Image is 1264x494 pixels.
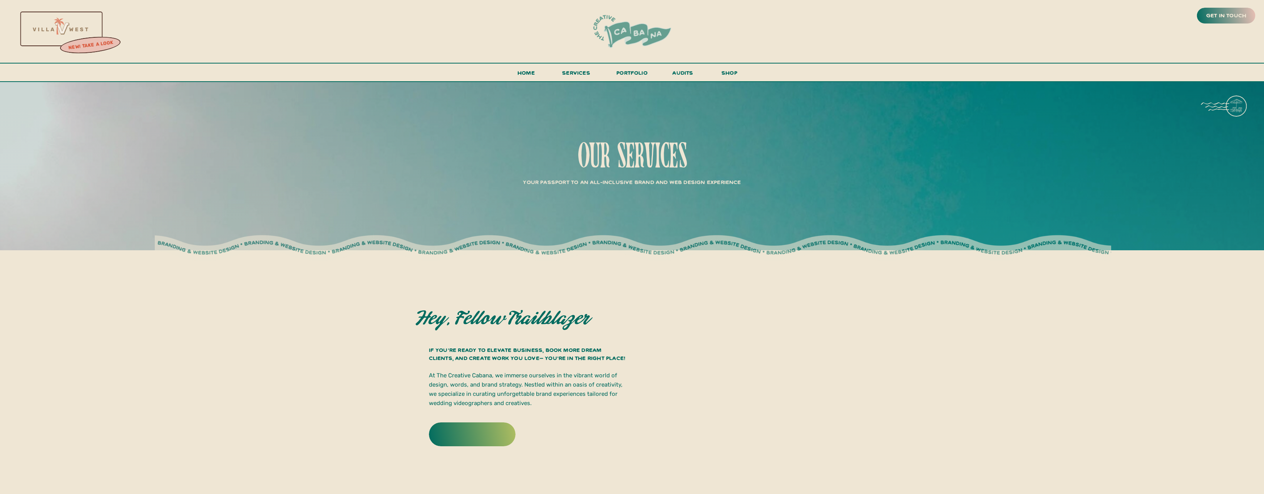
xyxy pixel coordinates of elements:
[562,69,590,76] span: services
[711,68,748,81] a: shop
[59,38,122,53] a: new! take a look
[671,68,695,81] a: audits
[560,68,593,82] a: services
[429,371,626,408] p: At The Creative Cabana, we immerse ourselves in the vibrant world of design, words, and brand str...
[502,177,762,184] p: Your Passport to an All-Inclusive Brand and Web Design Experience
[416,309,626,328] h2: Hey, fellow trailblazer
[429,346,627,364] h3: If you’re ready to elevate business, book more dream clients, and create work you love– you’re in...
[1205,10,1248,21] a: get in touch
[499,140,765,174] h1: our services
[514,68,538,82] a: Home
[614,68,650,82] a: portfolio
